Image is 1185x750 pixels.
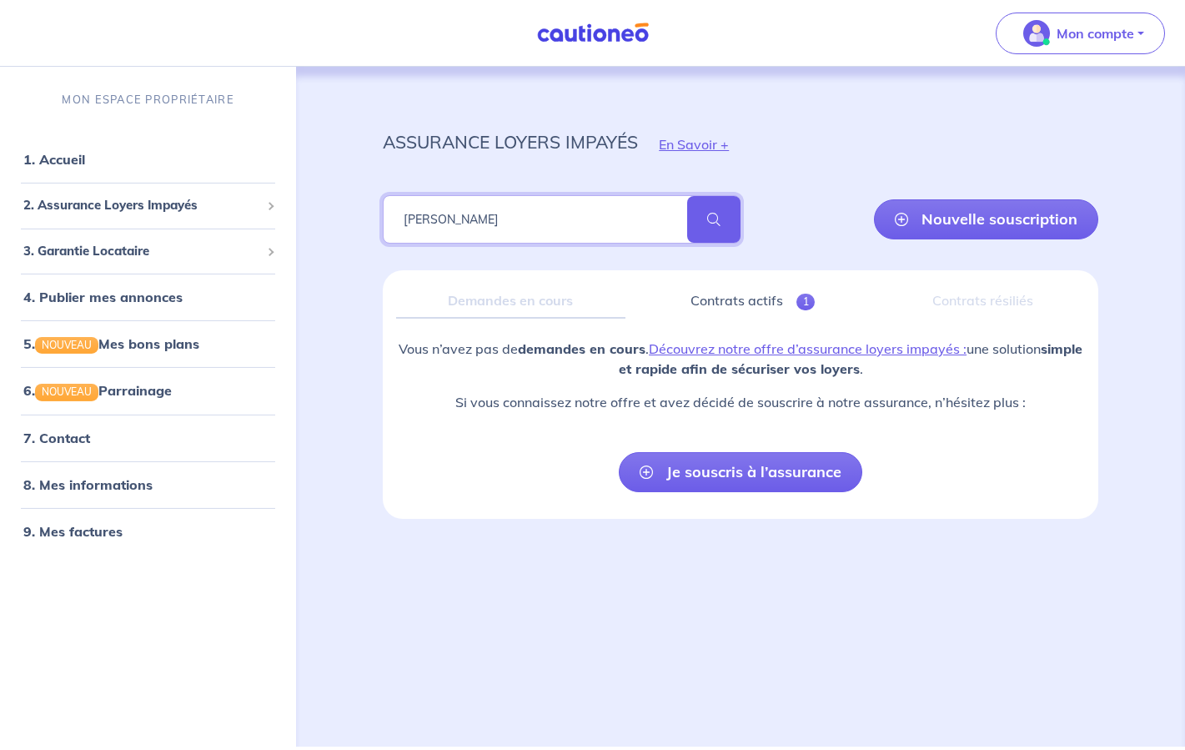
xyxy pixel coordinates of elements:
a: 4. Publier mes annonces [23,289,183,305]
button: En Savoir + [638,120,750,169]
strong: demandes en cours [518,340,645,357]
a: 1. Accueil [23,151,85,168]
a: Nouvelle souscription [874,199,1098,239]
a: Découvrez notre offre d’assurance loyers impayés : [649,340,967,357]
input: Rechercher par nom / prénom / mail du locataire [383,195,741,244]
div: 9. Mes factures [7,514,289,547]
div: 4. Publier mes annonces [7,280,289,314]
a: 9. Mes factures [23,522,123,539]
p: Vous n’avez pas de . une solution . [396,339,1085,379]
div: 2. Assurance Loyers Impayés [7,189,289,222]
span: 1 [796,294,816,310]
img: illu_account_valid_menu.svg [1023,20,1050,47]
p: MON ESPACE PROPRIÉTAIRE [62,92,233,108]
a: 8. Mes informations [23,476,153,492]
div: 6.NOUVEAUParrainage [7,374,289,407]
span: search [687,196,741,243]
div: 1. Accueil [7,143,289,176]
div: 5.NOUVEAUMes bons plans [7,327,289,360]
div: 7. Contact [7,420,289,454]
div: 8. Mes informations [7,467,289,501]
img: Cautioneo [530,23,655,43]
p: Mon compte [1057,23,1134,43]
div: 3. Garantie Locataire [7,235,289,268]
a: 7. Contact [23,429,90,445]
a: 6.NOUVEAUParrainage [23,382,172,399]
p: Si vous connaissez notre offre et avez décidé de souscrire à notre assurance, n’hésitez plus : [396,392,1085,412]
a: 5.NOUVEAUMes bons plans [23,335,199,352]
p: assurance loyers impayés [383,127,638,157]
span: 2. Assurance Loyers Impayés [23,196,260,215]
a: Contrats actifs1 [639,284,867,319]
span: 3. Garantie Locataire [23,242,260,261]
a: Je souscris à l’assurance [619,452,862,492]
button: illu_account_valid_menu.svgMon compte [996,13,1165,54]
